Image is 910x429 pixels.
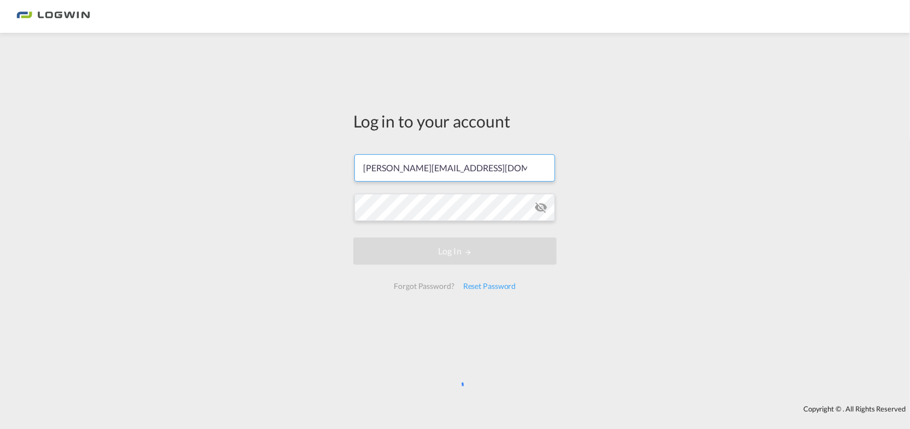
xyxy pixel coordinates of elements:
img: bc73a0e0d8c111efacd525e4c8ad7d32.png [16,4,90,29]
md-icon: icon-eye-off [534,201,547,214]
div: Reset Password [459,276,521,296]
div: Forgot Password? [389,276,458,296]
input: Enter email/phone number [354,154,555,182]
button: LOGIN [353,237,557,265]
div: Log in to your account [353,109,557,132]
